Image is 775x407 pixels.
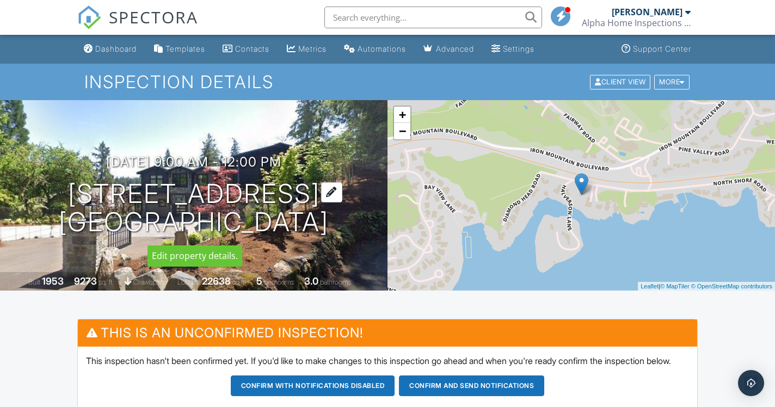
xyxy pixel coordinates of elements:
[77,5,101,29] img: The Best Home Inspection Software - Spectora
[612,7,682,17] div: [PERSON_NAME]
[218,39,274,59] a: Contacts
[304,275,318,287] div: 3.0
[202,275,231,287] div: 22638
[487,39,539,59] a: Settings
[28,278,40,286] span: Built
[235,44,269,53] div: Contacts
[109,5,198,28] span: SPECTORA
[660,283,690,289] a: © MapTiler
[738,370,764,396] div: Open Intercom Messenger
[590,75,650,89] div: Client View
[324,7,542,28] input: Search everything...
[436,44,474,53] div: Advanced
[106,155,281,169] h3: [DATE] 9:00 am - 12:00 pm
[654,75,690,89] div: More
[86,355,688,367] p: This inspection hasn't been confirmed yet. If you'd like to make changes to this inspection go ah...
[399,375,544,396] button: Confirm and send notifications
[641,283,659,289] a: Leaflet
[503,44,534,53] div: Settings
[42,275,64,287] div: 1953
[394,107,410,123] a: Zoom in
[691,283,772,289] a: © OpenStreetMap contributors
[617,39,696,59] a: Support Center
[394,123,410,139] a: Zoom out
[358,44,406,53] div: Automations
[150,39,210,59] a: Templates
[589,77,653,85] a: Client View
[419,39,478,59] a: Advanced
[340,39,410,59] a: Automations (Basic)
[232,278,246,286] span: sq.ft.
[165,44,205,53] div: Templates
[298,44,327,53] div: Metrics
[59,180,329,237] h1: [STREET_ADDRESS] [GEOGRAPHIC_DATA]
[638,282,775,291] div: |
[582,17,691,28] div: Alpha Home Inspections LLC
[84,72,691,91] h1: Inspection Details
[264,278,294,286] span: bedrooms
[79,39,141,59] a: Dashboard
[177,278,200,286] span: Lot Size
[77,15,198,38] a: SPECTORA
[320,278,351,286] span: bathrooms
[633,44,691,53] div: Support Center
[74,275,97,287] div: 9273
[282,39,331,59] a: Metrics
[95,44,137,53] div: Dashboard
[256,275,262,287] div: 5
[231,375,395,396] button: Confirm with notifications disabled
[99,278,114,286] span: sq. ft.
[133,278,167,286] span: crawlspace
[78,319,697,346] h3: This is an Unconfirmed Inspection!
